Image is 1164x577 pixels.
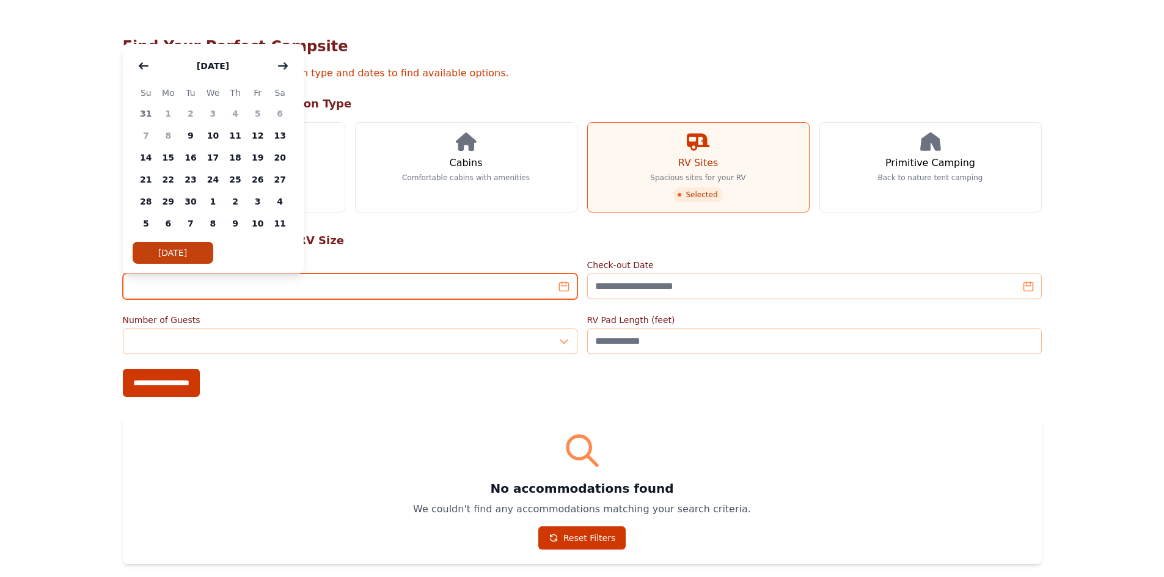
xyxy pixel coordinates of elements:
span: 18 [224,147,247,169]
span: 27 [269,169,291,191]
span: Fr [246,85,269,100]
span: 4 [269,191,291,212]
span: Selected [673,187,722,202]
span: 14 [135,147,158,169]
span: 1 [202,191,224,212]
span: 20 [269,147,291,169]
label: Check-in Date [123,259,577,271]
h2: Step 1: Choose Accommodation Type [123,95,1042,112]
span: 6 [157,212,180,234]
span: 6 [269,103,291,125]
span: 8 [202,212,224,234]
span: 1 [157,103,180,125]
label: Check-out Date [587,259,1042,271]
a: Cabins Comfortable cabins with amenities [355,122,577,212]
span: 11 [269,212,291,234]
span: 9 [224,212,247,234]
span: 3 [246,191,269,212]
h2: Step 2: Select Your Dates & RV Size [123,232,1042,249]
h3: RV Sites [678,156,718,170]
p: Select your preferred accommodation type and dates to find available options. [123,66,1042,81]
span: 2 [180,103,202,125]
span: 12 [246,125,269,147]
span: 2 [224,191,247,212]
span: 16 [180,147,202,169]
button: [DATE] [133,242,213,264]
span: 31 [135,103,158,125]
span: We [202,85,224,100]
a: RV Sites Spacious sites for your RV Selected [587,122,810,212]
h3: Primitive Camping [885,156,975,170]
a: Reset Filters [538,526,626,550]
label: RV Pad Length (feet) [587,314,1042,326]
h1: Find Your Perfect Campsite [123,37,1042,56]
span: 26 [246,169,269,191]
span: 19 [246,147,269,169]
span: 5 [246,103,269,125]
span: 4 [224,103,247,125]
h3: Cabins [449,156,482,170]
span: 29 [157,191,180,212]
p: We couldn't find any accommodations matching your search criteria. [137,502,1027,517]
span: Tu [180,85,202,100]
span: Th [224,85,247,100]
span: 7 [180,212,202,234]
span: 23 [180,169,202,191]
p: Comfortable cabins with amenities [402,173,530,183]
span: 9 [180,125,202,147]
span: 3 [202,103,224,125]
span: Sa [269,85,291,100]
span: 10 [246,212,269,234]
span: 17 [202,147,224,169]
span: 22 [157,169,180,191]
label: Number of Guests [123,314,577,326]
span: Mo [157,85,180,100]
span: 30 [180,191,202,212]
span: 5 [135,212,158,234]
span: 13 [269,125,291,147]
span: 7 [135,125,158,147]
span: 11 [224,125,247,147]
a: Primitive Camping Back to nature tent camping [819,122,1042,212]
button: [DATE] [185,54,241,78]
h3: No accommodations found [137,480,1027,497]
p: Spacious sites for your RV [650,173,745,183]
p: Back to nature tent camping [878,173,983,183]
span: Su [135,85,158,100]
span: 10 [202,125,224,147]
span: 24 [202,169,224,191]
span: 15 [157,147,180,169]
span: 25 [224,169,247,191]
span: 8 [157,125,180,147]
span: 28 [135,191,158,212]
span: 21 [135,169,158,191]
